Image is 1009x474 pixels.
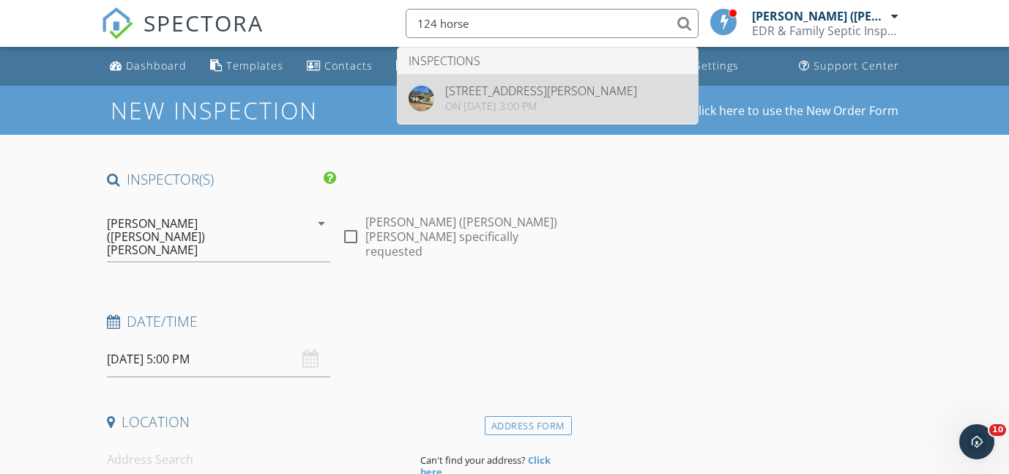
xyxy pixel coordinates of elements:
h4: Date/Time [107,312,566,331]
div: [PERSON_NAME] ([PERSON_NAME]) [PERSON_NAME] [752,9,887,23]
h1: New Inspection [111,97,435,123]
i: arrow_drop_down [313,215,330,232]
a: [STREET_ADDRESS][PERSON_NAME] On [DATE] 3:00 pm [398,74,698,123]
div: Address Form [485,416,572,436]
a: Contacts [301,53,379,80]
a: Dashboard [104,53,193,80]
a: Support Center [793,53,905,80]
h4: Location [107,412,566,432]
h4: INSPECTOR(S) [107,170,337,189]
a: Click here to use the New Order Form [691,105,898,116]
a: SPECTORA [101,20,264,51]
span: SPECTORA [144,7,264,38]
span: Can't find your address? [420,453,526,467]
a: Settings [674,53,745,80]
span: 10 [989,424,1006,436]
input: Select date [107,341,331,377]
div: Settings [695,59,739,73]
img: The Best Home Inspection Software - Spectora [101,7,133,40]
div: EDR & Family Septic Inspections LLC [752,23,898,38]
div: Dashboard [126,59,187,73]
div: [PERSON_NAME] ([PERSON_NAME]) [PERSON_NAME] [107,217,290,256]
input: Search everything... [406,9,699,38]
div: Contacts [324,59,373,73]
a: Templates [204,53,289,80]
div: [STREET_ADDRESS][PERSON_NAME] [445,85,637,97]
a: Metrics [390,53,460,80]
img: 9365049%2Fcover_photos%2F0lL5KnYQyEUfnqFSAa7c%2Foriginal.9365049-1756839203278 [409,86,434,111]
iframe: Intercom live chat [959,424,994,459]
div: On [DATE] 3:00 pm [445,100,637,112]
div: Support Center [813,59,899,73]
label: [PERSON_NAME] ([PERSON_NAME]) [PERSON_NAME] specifically requested [365,215,566,259]
div: Templates [226,59,283,73]
li: Inspections [398,48,698,74]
